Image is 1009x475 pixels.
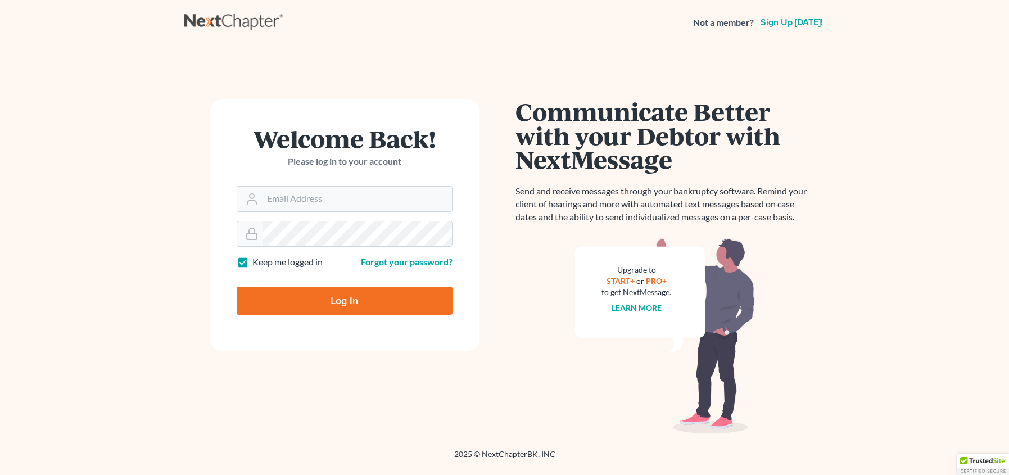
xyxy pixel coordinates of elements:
p: Please log in to your account [237,155,453,168]
div: Upgrade to [602,264,672,275]
label: Keep me logged in [252,256,323,269]
a: START+ [607,276,635,286]
a: Forgot your password? [361,256,453,267]
a: Learn more [612,303,662,313]
div: to get NextMessage. [602,287,672,298]
input: Email Address [263,187,452,211]
a: PRO+ [646,276,667,286]
p: Send and receive messages through your bankruptcy software. Remind your client of hearings and mo... [516,185,814,224]
a: Sign up [DATE]! [758,18,825,27]
div: 2025 © NextChapterBK, INC [184,449,825,469]
div: TrustedSite Certified [957,454,1009,475]
strong: Not a member? [693,16,754,29]
h1: Welcome Back! [237,126,453,151]
input: Log In [237,287,453,315]
span: or [636,276,644,286]
h1: Communicate Better with your Debtor with NextMessage [516,99,814,171]
img: nextmessage_bg-59042aed3d76b12b5cd301f8e5b87938c9018125f34e5fa2b7a6b67550977c72.svg [575,237,755,434]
